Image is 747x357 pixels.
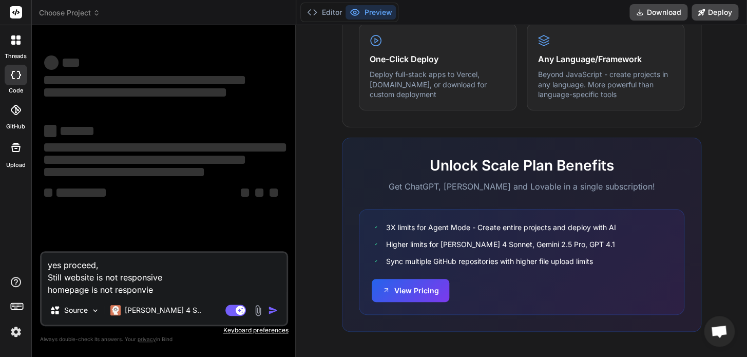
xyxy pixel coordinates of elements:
h2: Unlock Scale Plan Benefits [359,155,684,176]
span: ‌ [44,55,59,70]
img: Claude 4 Sonnet [110,305,121,315]
button: Deploy [692,4,738,21]
span: ‌ [63,59,79,67]
span: Choose Project [39,8,100,18]
label: Upload [6,161,26,170]
span: ‌ [44,143,286,152]
label: GitHub [6,122,25,131]
span: ‌ [255,189,263,197]
span: ‌ [61,127,93,135]
p: Keyboard preferences [40,326,288,334]
span: ‌ [44,76,245,84]
button: Download [629,4,687,21]
p: Get ChatGPT, [PERSON_NAME] and Lovable in a single subscription! [359,180,684,193]
span: Sync multiple GitHub repositories with higher file upload limits [386,256,592,267]
textarea: yes proceed, Still website is not responsive homepage is not responvie [42,253,286,296]
p: Source [64,305,88,315]
label: code [9,86,23,95]
p: Always double-check its answers. Your in Bind [40,334,288,344]
label: threads [5,52,27,61]
img: icon [268,305,278,315]
button: Preview [346,5,396,20]
p: Deploy full-stack apps to Vercel, [DOMAIN_NAME], or download for custom deployment [370,69,506,100]
span: ‌ [44,189,52,197]
img: Pick Models [91,306,100,315]
p: Beyond JavaScript - create projects in any language. More powerful than language-specific tools [538,69,674,100]
span: ‌ [56,189,106,197]
span: ‌ [44,88,226,97]
img: attachment [252,305,264,316]
img: settings [7,323,25,341]
span: ‌ [44,125,56,137]
a: Open chat [704,316,735,347]
button: View Pricing [372,279,449,302]
h4: Any Language/Framework [538,53,674,65]
span: 3X limits for Agent Mode - Create entire projects and deploy with AI [386,222,616,233]
span: Higher limits for [PERSON_NAME] 4 Sonnet, Gemini 2.5 Pro, GPT 4.1 [386,239,615,250]
span: ‌ [44,168,204,176]
span: ‌ [241,189,249,197]
p: [PERSON_NAME] 4 S.. [125,305,201,315]
span: ‌ [270,189,278,197]
button: Editor [303,5,346,20]
h4: One-Click Deploy [370,53,506,65]
span: ‌ [44,156,245,164]
span: privacy [138,336,156,342]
